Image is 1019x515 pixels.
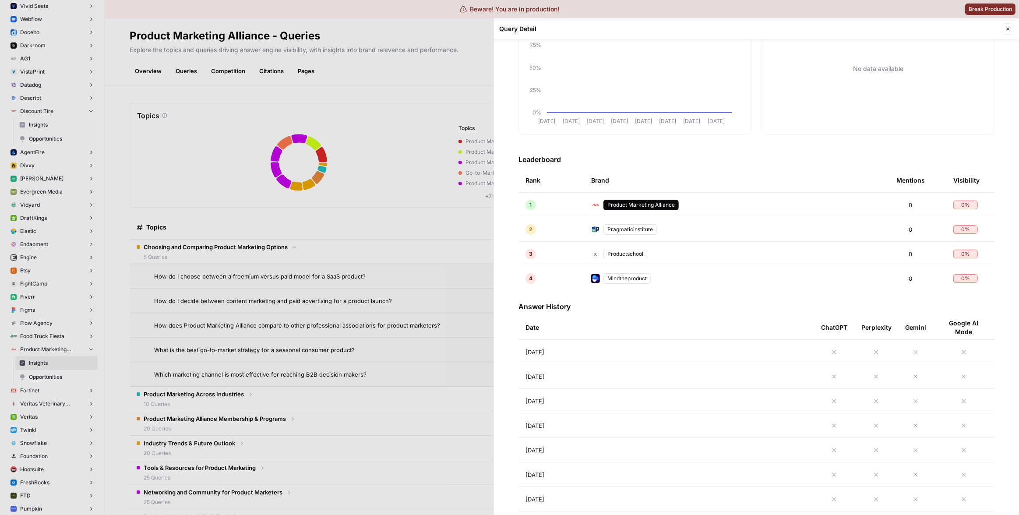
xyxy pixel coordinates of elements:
div: Gemini [905,315,926,339]
span: [DATE] [525,421,544,430]
div: Mindtheproduct [603,273,651,284]
tspan: [DATE] [659,118,676,125]
span: 0 [909,225,913,234]
span: [DATE] [525,495,544,504]
span: [DATE] [525,470,544,479]
div: Rank [525,168,540,192]
span: 0 % [961,201,970,209]
span: 3 [529,250,532,258]
span: 0 [909,274,913,283]
span: 0 [909,250,913,258]
h3: Answer History [518,301,994,312]
span: [DATE] [525,397,544,406]
img: h9bmpo80wvelak1rfgbd8290hrzt [591,250,600,258]
div: Visibility [953,168,980,192]
img: f5we2vtteo4pz4gqns46sff2sio1 [591,225,600,234]
tspan: 50% [529,64,541,71]
div: ChatGPT [821,315,847,339]
div: Perplexity [861,315,892,339]
img: sls86n19z5xip6smpgj4pkvni3lz [591,274,600,283]
span: 0 % [961,275,970,282]
tspan: [DATE] [684,118,701,125]
p: No data available [853,64,903,73]
tspan: [DATE] [635,118,652,125]
div: Date [525,315,807,339]
h3: Leaderboard [518,154,994,165]
span: [DATE] [525,446,544,455]
tspan: 0% [532,109,541,116]
tspan: [DATE] [563,118,580,125]
span: 2 [529,226,532,233]
div: Productschool [603,249,647,259]
span: 1 [530,201,532,209]
div: Brand [591,168,882,192]
span: [DATE] [525,348,544,356]
div: Pragmaticinstitute [603,224,657,235]
tspan: [DATE] [708,118,725,125]
tspan: [DATE] [611,118,628,125]
tspan: 25% [530,87,541,93]
div: Product Marketing Alliance [603,200,679,210]
tspan: [DATE] [587,118,604,125]
tspan: [DATE] [539,118,556,125]
span: 0 % [961,250,970,258]
span: [DATE] [525,372,544,381]
div: Google AI Mode [940,315,987,339]
span: 0 % [961,226,970,233]
img: urfekx77ojvp58pw7bj92f3mltnf [591,201,600,209]
span: 0 [909,201,913,209]
div: Query Detail [499,25,1000,33]
span: 4 [529,275,532,282]
tspan: 75% [530,42,541,49]
div: Mentions [896,168,925,192]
